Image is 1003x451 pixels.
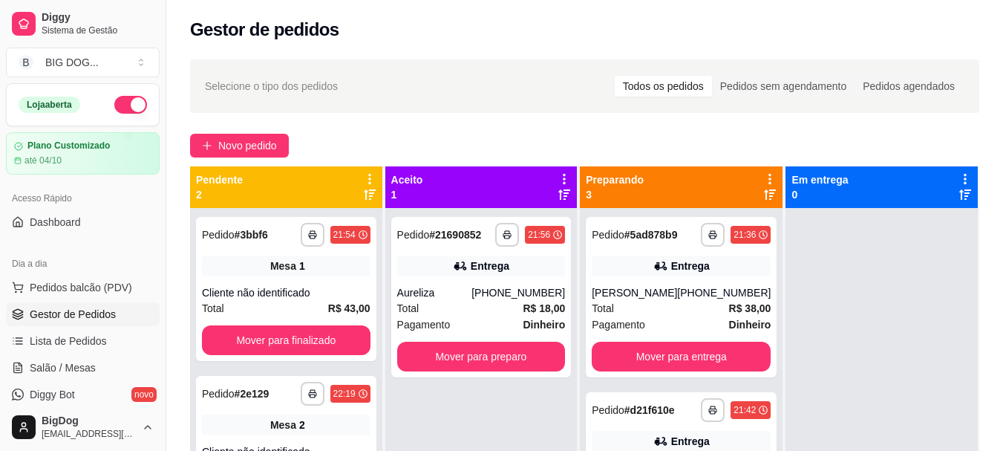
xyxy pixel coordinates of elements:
span: Diggy [42,11,154,25]
a: Gestor de Pedidos [6,302,160,326]
span: Pagamento [397,317,451,333]
span: Selecione o tipo dos pedidos [205,78,338,94]
strong: # 2e129 [235,388,269,400]
span: Gestor de Pedidos [30,307,116,322]
strong: # 5ad878b9 [624,229,678,241]
span: Pedido [397,229,430,241]
button: Mover para entrega [592,342,771,371]
div: [PHONE_NUMBER] [471,285,565,300]
button: Alterar Status [114,96,147,114]
div: [PERSON_NAME] [592,285,677,300]
span: Total [202,300,224,317]
p: 1 [391,187,423,202]
strong: R$ 38,00 [729,302,771,314]
span: Mesa [270,418,296,432]
span: B [19,55,33,70]
div: Pedidos sem agendamento [712,76,855,97]
div: 22:19 [333,388,356,400]
span: [EMAIL_ADDRESS][DOMAIN_NAME] [42,428,136,440]
span: plus [202,140,212,151]
article: até 04/10 [24,155,62,166]
button: Mover para finalizado [202,325,370,355]
div: [PHONE_NUMBER] [677,285,771,300]
div: Aureliza [397,285,472,300]
p: Aceito [391,172,423,187]
strong: # 3bbf6 [235,229,268,241]
div: 1 [299,259,305,273]
p: Em entrega [791,172,848,187]
strong: R$ 43,00 [328,302,370,314]
p: 3 [586,187,644,202]
a: Plano Customizadoaté 04/10 [6,132,160,175]
a: Salão / Mesas [6,356,160,380]
span: Pedido [202,229,235,241]
span: Dashboard [30,215,81,230]
strong: Dinheiro [729,319,771,331]
div: Dia a dia [6,252,160,276]
div: Cliente não identificado [202,285,370,300]
span: Pagamento [592,317,645,333]
span: Sistema de Gestão [42,25,154,36]
span: Mesa [270,259,296,273]
div: 21:42 [734,404,756,416]
div: 2 [299,418,305,432]
span: Diggy Bot [30,387,75,402]
div: Todos os pedidos [615,76,712,97]
span: Pedido [592,229,624,241]
a: Lista de Pedidos [6,329,160,353]
div: BIG DOG ... [45,55,99,70]
span: Pedido [592,404,624,416]
div: Pedidos agendados [855,76,963,97]
span: Total [592,300,614,317]
article: Plano Customizado [27,140,110,152]
div: Acesso Rápido [6,186,160,210]
button: BigDog[EMAIL_ADDRESS][DOMAIN_NAME] [6,409,160,445]
span: BigDog [42,415,136,428]
button: Mover para preparo [397,342,566,371]
strong: Dinheiro [523,319,565,331]
strong: # d21f610e [624,404,675,416]
p: Pendente [196,172,243,187]
div: Entrega [671,259,710,273]
button: Novo pedido [190,134,289,158]
p: 0 [791,187,848,202]
a: Diggy Botnovo [6,383,160,406]
div: 21:54 [333,229,356,241]
span: Pedidos balcão (PDV) [30,280,132,295]
strong: R$ 18,00 [523,302,565,314]
h2: Gestor de pedidos [190,18,339,42]
span: Lista de Pedidos [30,334,107,348]
a: Dashboard [6,210,160,234]
button: Pedidos balcão (PDV) [6,276,160,299]
div: Loja aberta [19,97,80,113]
span: Total [397,300,419,317]
button: Select a team [6,48,160,77]
a: DiggySistema de Gestão [6,6,160,42]
span: Pedido [202,388,235,400]
div: Entrega [671,434,710,449]
span: Salão / Mesas [30,360,96,375]
strong: # 21690852 [429,229,481,241]
p: 2 [196,187,243,202]
div: 21:36 [734,229,756,241]
p: Preparando [586,172,644,187]
div: 21:56 [528,229,550,241]
span: Novo pedido [218,137,277,154]
div: Entrega [471,259,509,273]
